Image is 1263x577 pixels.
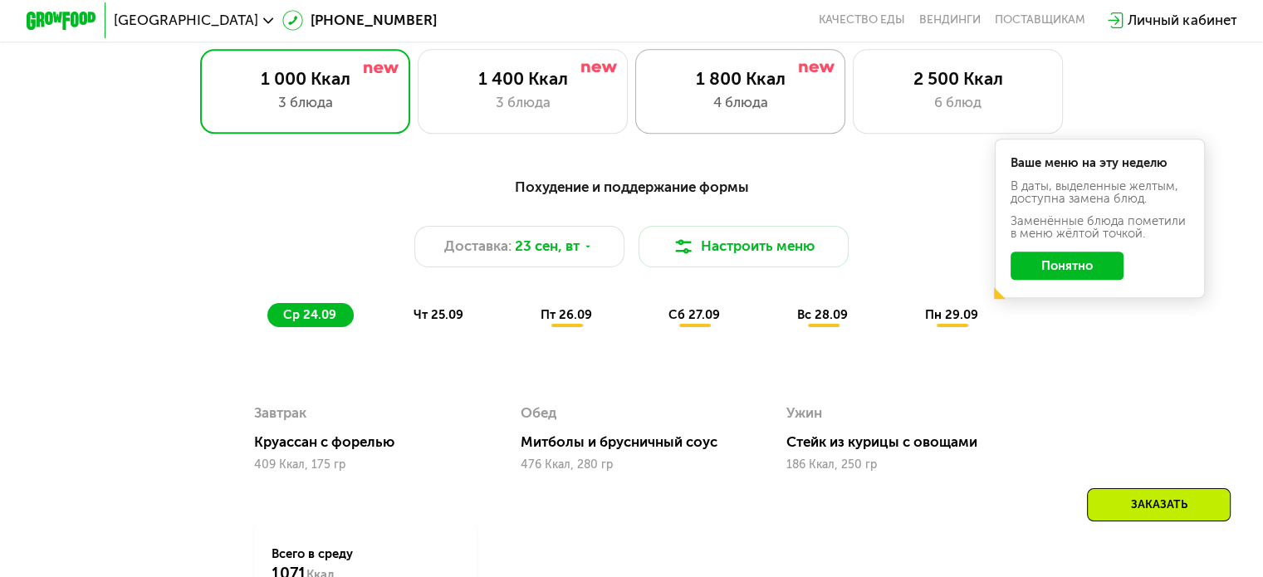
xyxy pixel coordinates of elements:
span: сб 27.09 [668,307,720,322]
span: пт 26.09 [541,307,592,322]
a: [PHONE_NUMBER] [282,10,437,31]
div: 1 800 Ккал [654,68,827,89]
div: 1 000 Ккал [218,68,392,89]
button: Настроить меню [639,226,849,268]
span: вс 28.09 [797,307,848,322]
span: ср 24.09 [283,307,336,322]
div: Заказать [1087,488,1231,521]
div: 4 блюда [654,92,827,113]
div: Заменённые блюда пометили в меню жёлтой точкой. [1011,215,1190,240]
div: Похудение и поддержание формы [112,176,1151,198]
div: 3 блюда [436,92,609,113]
button: Понятно [1011,252,1123,280]
span: чт 25.09 [414,307,463,322]
span: 23 сен, вт [515,236,580,257]
a: Вендинги [919,13,981,27]
div: 1 400 Ккал [436,68,609,89]
span: пн 29.09 [925,307,978,322]
span: [GEOGRAPHIC_DATA] [114,13,258,27]
div: 3 блюда [218,92,392,113]
div: В даты, выделенные желтым, доступна замена блюд. [1011,180,1190,205]
div: Личный кабинет [1128,10,1236,31]
div: 2 500 Ккал [871,68,1045,89]
div: Ваше меню на эту неделю [1011,157,1190,169]
a: Качество еды [819,13,905,27]
span: Доставка: [444,236,512,257]
div: 6 блюд [871,92,1045,113]
div: поставщикам [995,13,1085,27]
